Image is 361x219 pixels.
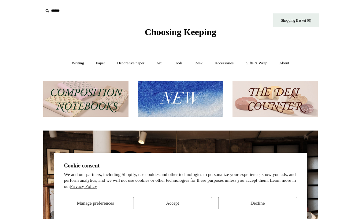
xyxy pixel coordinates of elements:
[209,55,239,71] a: Accessories
[43,81,128,117] img: 202302 Composition ledgers.jpg__PID:69722ee6-fa44-49dd-a067-31375e5d54ec
[64,163,297,169] h2: Cookie consent
[64,197,127,209] button: Manage preferences
[145,27,216,37] span: Choosing Keeping
[77,201,114,206] span: Manage preferences
[138,81,223,117] img: New.jpg__PID:f73bdf93-380a-4a35-bcfe-7823039498e1
[66,55,90,71] a: Writing
[70,184,97,189] a: Privacy Policy
[151,55,167,71] a: Art
[273,13,319,27] a: Shopping Basket (0)
[133,197,212,209] button: Accept
[91,55,111,71] a: Paper
[145,32,216,36] a: Choosing Keeping
[240,55,273,71] a: Gifts & Wrap
[189,55,208,71] a: Desk
[233,81,318,117] img: The Deli Counter
[274,55,295,71] a: About
[168,55,188,71] a: Tools
[112,55,150,71] a: Decorative paper
[218,197,297,209] button: Decline
[64,172,297,190] p: We and our partners, including Shopify, use cookies and other technologies to personalize your ex...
